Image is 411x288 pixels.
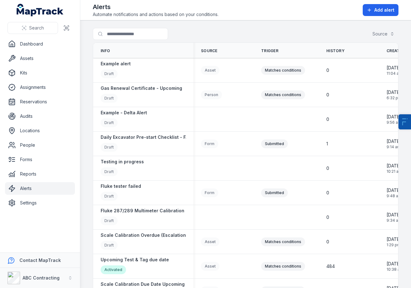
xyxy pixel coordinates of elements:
[387,193,402,198] span: 9:48 am
[387,236,401,247] time: 18/08/2025, 1:29:33 pm
[5,110,75,122] a: Audits
[101,85,182,104] a: Gas Renewal Certificate - UpcomingDraft
[387,212,402,218] span: [DATE]
[261,262,305,271] div: Matches conditions
[101,257,169,276] a: Upcoming Test & Tag due dateActivated
[5,197,75,209] a: Settings
[101,61,131,67] strong: Example alert
[326,190,329,196] span: 0
[201,237,219,246] div: Asset
[387,138,401,149] time: 22/08/2025, 9:14:11 am
[101,110,147,129] a: Example - Delta AlertDraft
[387,267,403,272] span: 10:38 am
[29,25,44,31] span: Search
[261,139,288,148] div: Submitted
[387,212,402,223] time: 20/08/2025, 9:34:28 am
[201,262,219,271] div: Asset
[101,257,169,263] strong: Upcoming Test & Tag due date
[5,153,75,166] a: Forms
[101,143,118,152] div: Draft
[5,95,75,108] a: Reservations
[101,265,126,274] div: Activated
[387,163,402,169] span: [DATE]
[326,116,329,122] span: 0
[17,4,64,16] a: MapTrack
[101,183,141,202] a: Fluke tester failedDraft
[387,187,402,193] span: [DATE]
[101,183,141,189] strong: Fluke tester failed
[101,48,110,53] span: Info
[101,159,144,165] strong: Testing in progress
[101,85,182,91] strong: Gas Renewal Certificate - Upcoming
[261,48,278,53] span: Trigger
[101,208,200,227] a: Fluke 287/289 Multimeter Calibration FAILEDDraft
[5,52,75,65] a: Assets
[387,89,402,101] time: 26/08/2025, 6:32:52 pm
[387,114,401,120] span: [DATE]
[101,216,118,225] div: Draft
[101,281,185,287] strong: Scale Calibration Due Date Upcoming
[387,95,402,101] span: 6:32 pm
[101,241,118,250] div: Draft
[261,66,305,75] div: Matches conditions
[387,65,402,71] span: [DATE]
[8,22,58,34] button: Search
[387,261,403,267] span: [DATE]
[387,89,402,95] span: [DATE]
[201,48,218,53] span: Source
[387,163,402,174] time: 20/08/2025, 10:21:31 am
[326,263,335,269] span: 484
[363,4,398,16] button: Add alert
[387,114,401,125] time: 22/08/2025, 9:56:51 am
[374,7,394,13] span: Add alert
[101,61,131,80] a: Example alertDraft
[326,48,345,53] span: History
[387,187,402,198] time: 20/08/2025, 9:48:54 am
[5,168,75,180] a: Reports
[387,236,401,242] span: [DATE]
[261,237,305,246] div: Matches conditions
[326,67,329,73] span: 0
[101,208,200,214] strong: Fluke 287/289 Multimeter Calibration FAILED
[387,138,401,144] span: [DATE]
[101,167,118,176] div: Draft
[101,159,144,178] a: Testing in progressDraft
[101,118,118,127] div: Draft
[387,242,401,247] span: 1:29 pm
[101,94,118,103] div: Draft
[93,11,219,18] span: Automate notifications and actions based on your conditions.
[101,110,147,116] strong: Example - Delta Alert
[326,165,329,171] span: 0
[387,218,402,223] span: 9:34 am
[23,275,60,280] strong: ABC Contracting
[201,90,222,99] div: Person
[201,188,218,197] div: Form
[326,92,329,98] span: 0
[387,120,401,125] span: 9:56 am
[5,124,75,137] a: Locations
[5,67,75,79] a: Kits
[5,81,75,94] a: Assignments
[326,239,329,245] span: 0
[5,182,75,195] a: Alerts
[5,139,75,151] a: People
[387,65,402,76] time: 02/09/2025, 11:04:55 am
[326,214,329,220] span: 0
[326,141,328,147] span: 1
[101,232,187,251] a: Scale Calibration Overdue (Escalation)Draft
[101,192,118,201] div: Draft
[368,28,398,40] button: Source
[387,144,401,149] span: 9:14 am
[101,232,187,238] strong: Scale Calibration Overdue (Escalation)
[387,169,402,174] span: 10:21 am
[201,66,219,75] div: Asset
[93,3,219,11] h2: Alerts
[101,134,246,140] strong: Daily Excavator Pre-start Checklist - FAIL or Risk Identified ALERT
[261,188,288,197] div: Submitted
[101,134,246,153] a: Daily Excavator Pre-start Checklist - FAIL or Risk Identified ALERTDraft
[261,90,305,99] div: Matches conditions
[387,71,402,76] span: 11:04 am
[101,69,118,78] div: Draft
[19,258,61,263] strong: Contact MapTrack
[201,139,218,148] div: Form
